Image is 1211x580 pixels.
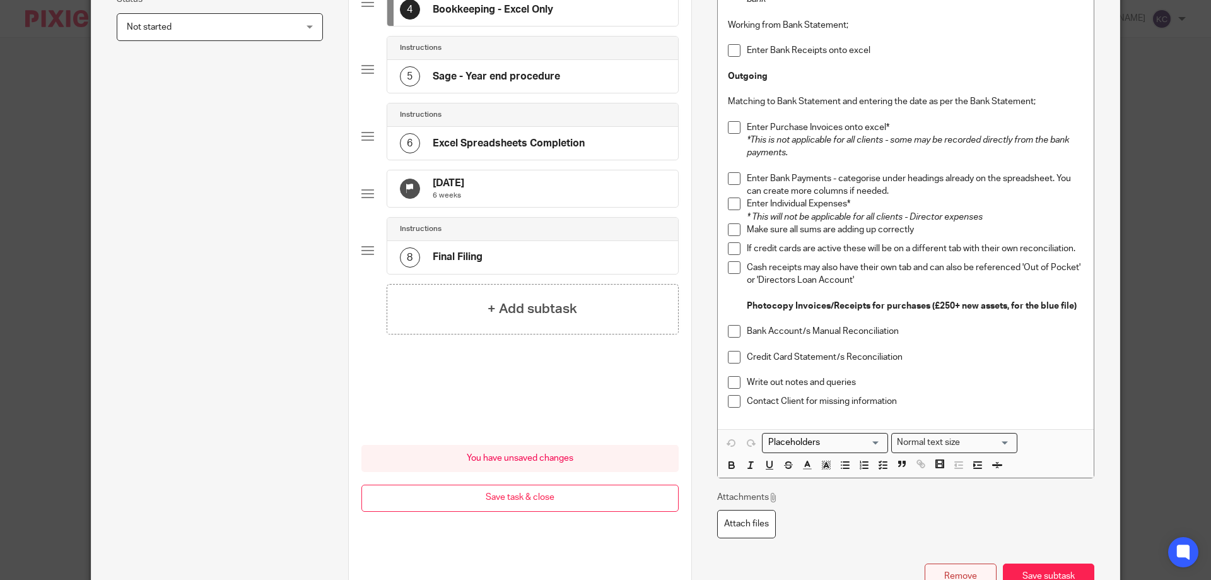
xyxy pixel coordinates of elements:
[891,433,1017,453] div: Text styles
[762,433,888,453] div: Search for option
[747,302,1077,311] strong: Photocopy Invoices/Receipts for purchases (£250+ new assets, for the blue file)
[762,433,888,453] div: Placeholders
[747,213,983,222] em: * This will not be applicable for all clients - Director expenses
[747,44,1084,57] p: Enter Bank Receipts onto excel
[717,491,778,504] p: Attachments
[764,436,880,449] input: Search for option
[400,133,420,153] div: 6
[747,121,1084,134] p: Enter Purchase Invoices onto excel*
[400,43,442,53] h4: Instructions
[728,95,1084,108] p: Matching to Bank Statement and entering the date as per the Bank Statement;
[728,72,768,81] strong: Outgoing
[361,485,679,512] button: Save task & close
[400,247,420,268] div: 8
[747,198,1084,210] p: Enter Individual Expenses*
[433,70,560,83] h4: Sage - Year end procedure
[433,137,585,150] h4: Excel Spreadsheets Completion
[433,3,553,16] h4: Bookkeeping - Excel Only
[400,224,442,234] h4: Instructions
[891,433,1017,453] div: Search for option
[747,325,1084,338] p: Bank Account/s Manual Reconciliation
[433,191,464,201] p: 6 weeks
[433,251,483,264] h4: Final Filing
[747,172,1084,198] p: Enter Bank Payments - categorise under headings already on the spreadsheet. You can create more c...
[361,445,679,472] div: You have unsaved changes
[747,223,1084,236] p: Make sure all sums are adding up correctly
[747,376,1084,389] p: Write out notes and queries
[747,242,1084,255] p: If credit cards are active these will be on a different tab with their own reconciliation.
[717,510,776,538] label: Attach files
[728,19,1084,32] p: Working from Bank Statement;
[488,299,577,319] h4: + Add subtask
[400,110,442,120] h4: Instructions
[127,23,172,32] span: Not started
[400,66,420,86] div: 5
[964,436,1010,449] input: Search for option
[747,136,1071,157] em: *This is not applicable for all clients - some may be recorded directly from the bank payments.
[747,351,1084,364] p: Credit Card Statement/s Reconciliation
[747,395,1084,408] p: Contact Client for missing information
[894,436,963,449] span: Normal text size
[747,261,1084,287] p: Cash receipts may also have their own tab and can also be referenced 'Out of Pocket' or 'Director...
[433,177,464,190] h4: [DATE]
